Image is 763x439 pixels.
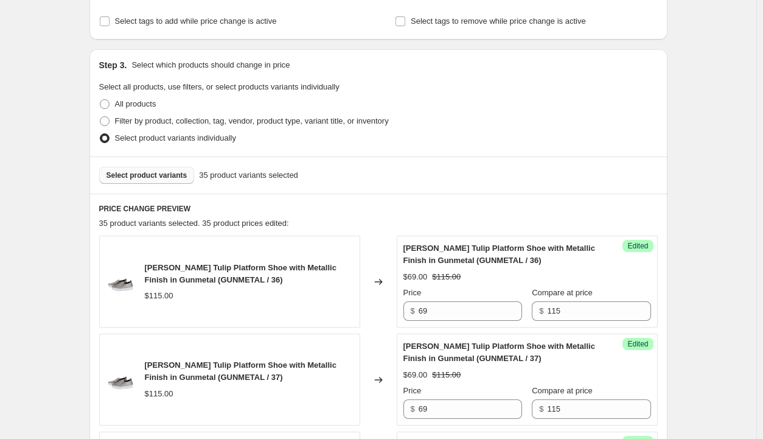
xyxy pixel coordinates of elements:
[411,404,415,413] span: $
[411,306,415,315] span: $
[145,263,336,284] span: [PERSON_NAME] Tulip Platform Shoe with Metallic Finish in Gunmetal (GUNMETAL / 36)
[99,59,127,71] h2: Step 3.
[539,404,543,413] span: $
[411,16,586,26] span: Select tags to remove while price change is active
[403,386,422,395] span: Price
[99,219,289,228] span: 35 product variants selected. 35 product prices edited:
[403,244,595,265] span: [PERSON_NAME] Tulip Platform Shoe with Metallic Finish in Gunmetal (GUNMETAL / 36)
[532,386,593,395] span: Compare at price
[627,339,648,349] span: Edited
[627,241,648,251] span: Edited
[145,360,336,382] span: [PERSON_NAME] Tulip Platform Shoe with Metallic Finish in Gunmetal (GUNMETAL / 37)
[99,82,340,91] span: Select all products, use filters, or select products variants individually
[145,290,173,302] div: $115.00
[539,306,543,315] span: $
[403,369,428,381] div: $69.00
[145,388,173,400] div: $115.00
[115,133,236,142] span: Select product variants individually
[115,16,277,26] span: Select tags to add while price change is active
[115,116,389,125] span: Filter by product, collection, tag, vendor, product type, variant title, or inventory
[106,264,135,300] img: 24STULIPPC1008GUNMETALcopy_80x.jpg
[106,362,135,398] img: 24STULIPPC1008GUNMETALcopy_80x.jpg
[403,288,422,297] span: Price
[432,369,461,381] strike: $115.00
[131,59,290,71] p: Select which products should change in price
[532,288,593,297] span: Compare at price
[106,170,187,180] span: Select product variants
[432,271,461,283] strike: $115.00
[403,342,595,363] span: [PERSON_NAME] Tulip Platform Shoe with Metallic Finish in Gunmetal (GUNMETAL / 37)
[99,167,195,184] button: Select product variants
[403,271,428,283] div: $69.00
[115,99,156,108] span: All products
[99,204,658,214] h6: PRICE CHANGE PREVIEW
[199,169,298,181] span: 35 product variants selected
